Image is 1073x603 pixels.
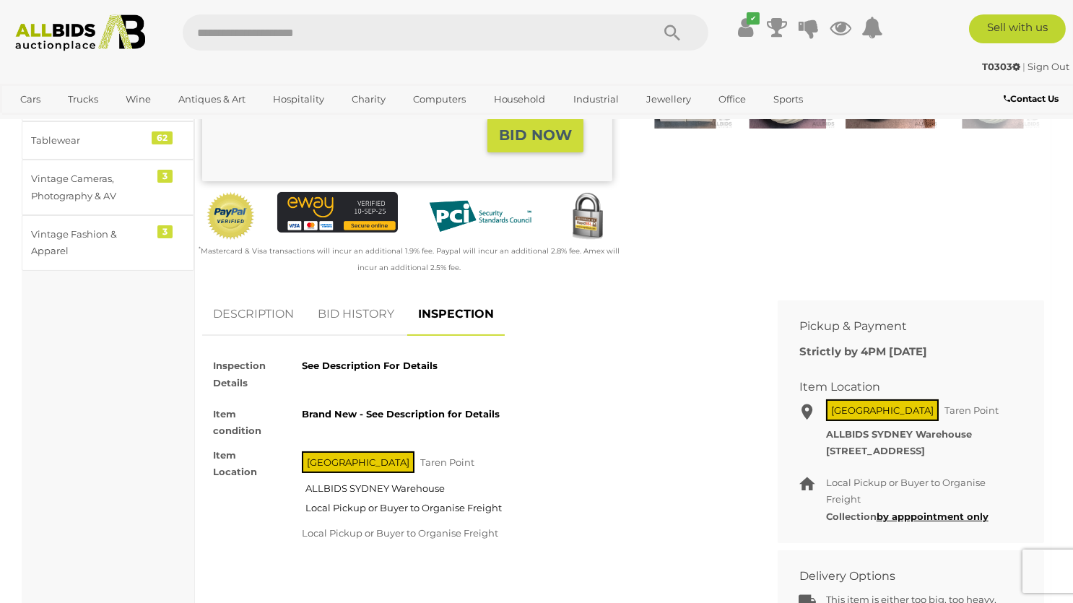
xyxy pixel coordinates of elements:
[31,170,150,204] div: Vintage Cameras, Photography & AV
[58,87,108,111] a: Trucks
[302,527,498,539] span: Local Pickup or Buyer to Organise Freight
[826,445,925,456] strong: [STREET_ADDRESS]
[302,451,414,473] span: [GEOGRAPHIC_DATA]
[157,225,173,238] div: 3
[417,453,478,472] span: Taren Point
[11,111,132,135] a: [GEOGRAPHIC_DATA]
[941,401,1002,420] span: Taren Point
[799,381,1001,394] h2: Item Location
[982,61,1022,72] a: T0303
[22,121,194,160] a: Tablewear 62
[307,293,405,336] a: BID HISTORY
[213,449,257,477] strong: Item Location
[116,87,160,111] a: Wine
[31,226,150,260] div: Vintage Fashion & Apparel
[407,293,505,336] a: INSPECTION
[342,87,395,111] a: Charity
[799,344,927,358] b: Strictly by 4PM [DATE]
[213,360,266,388] strong: Inspection Details
[302,480,724,497] div: ALLBIDS SYDNEY Warehouse
[487,118,583,152] button: BID NOW
[799,570,1001,583] h2: Delivery Options
[637,87,700,111] a: Jewellery
[1004,93,1059,104] b: Contact Us
[8,14,152,51] img: Allbids.com.au
[22,160,194,215] a: Vintage Cameras, Photography & AV 3
[764,87,812,111] a: Sports
[169,87,255,111] a: Antiques & Art
[734,14,756,40] a: ✔
[485,87,555,111] a: Household
[199,246,620,272] small: Mastercard & Visa transactions will incur an additional 1.9% fee. Paypal will incur an additional...
[11,87,50,111] a: Cars
[747,12,760,25] i: ✔
[562,192,612,242] img: Secured by Rapid SSL
[157,170,173,183] div: 3
[264,87,334,111] a: Hospitality
[22,215,194,271] a: Vintage Fashion & Apparel 3
[877,511,989,522] a: by apppointment only
[213,408,261,436] strong: Item condition
[969,14,1066,43] a: Sell with us
[152,131,173,144] div: 62
[302,408,500,420] strong: Brand New - See Description for Details
[302,499,724,516] div: Local Pickup or Buyer to Organise Freight
[709,87,755,111] a: Office
[564,87,628,111] a: Industrial
[826,477,986,505] span: Local Pickup or Buyer to Organise Freight
[277,192,399,233] img: eWAY Payment Gateway
[1004,91,1062,107] a: Contact Us
[826,399,939,421] span: [GEOGRAPHIC_DATA]
[420,192,541,240] img: PCI DSS compliant
[404,87,475,111] a: Computers
[206,192,256,240] img: Official PayPal Seal
[302,360,438,371] strong: See Description For Details
[799,320,1001,333] h2: Pickup & Payment
[826,428,972,440] strong: ALLBIDS SYDNEY Warehouse
[982,61,1020,72] strong: T0303
[1028,61,1069,72] a: Sign Out
[1022,61,1025,72] span: |
[636,14,708,51] button: Search
[202,293,305,336] a: DESCRIPTION
[826,511,989,522] b: Collection
[499,126,572,144] strong: BID NOW
[31,132,150,149] div: Tablewear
